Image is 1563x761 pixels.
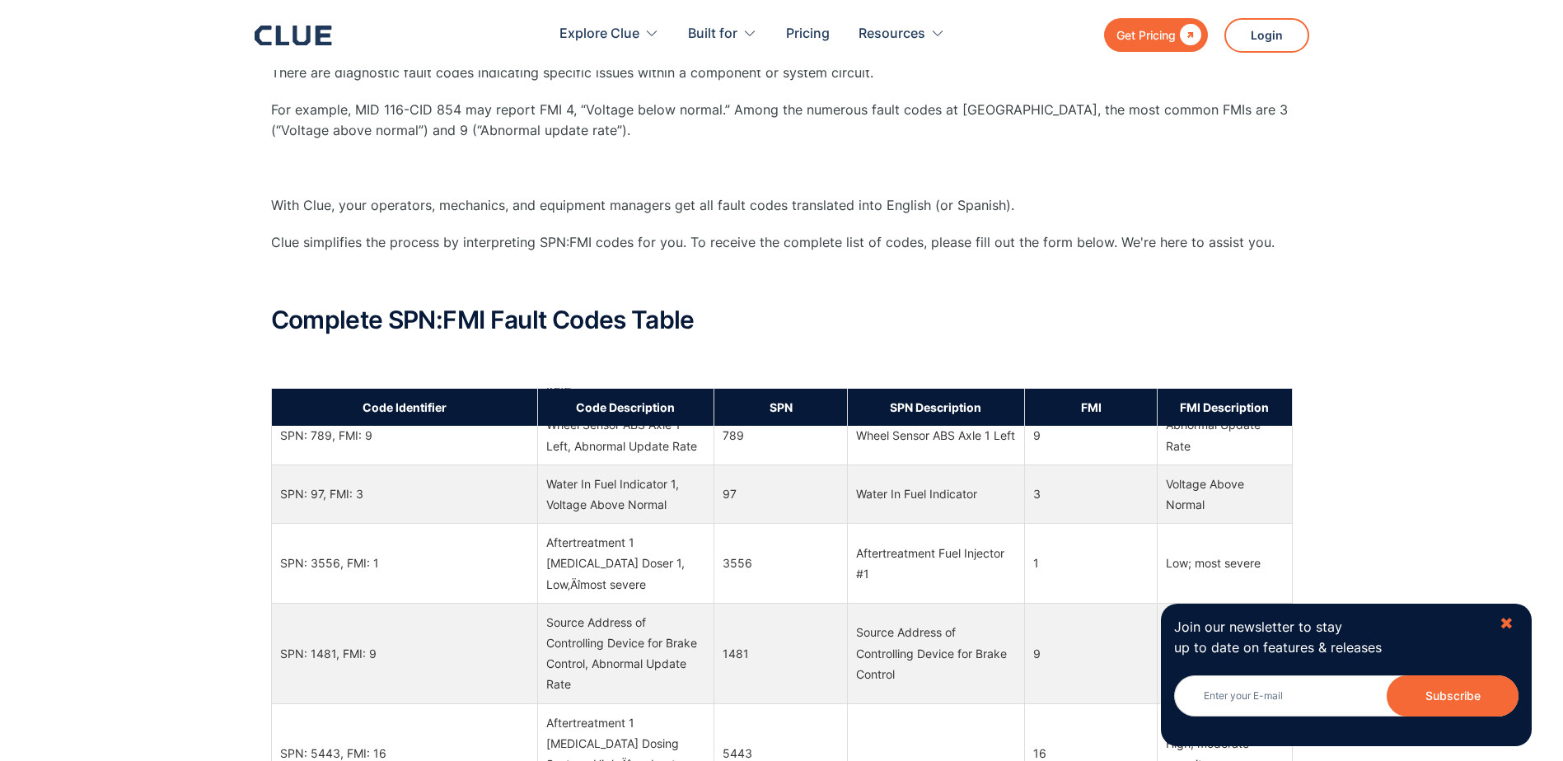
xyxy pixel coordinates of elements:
div: Aftertreatment Fuel Injector #1 [856,543,1016,584]
div: Built for [688,8,737,60]
div: Aftertreatment 1 [MEDICAL_DATA] Doser 1, Low‚Äîmost severe [546,532,706,595]
td: SPN: 1481, FMI: 9 [271,603,537,703]
h2: Complete SPN:FMI Fault Codes Table [271,306,1293,334]
div: Voltage Above Normal [1166,474,1283,515]
div: Get Pricing [1116,25,1176,45]
p: For example, MID 116-CID 854 may report FMI 4, “Voltage below normal.” Among the numerous fault c... [271,100,1293,141]
div: Abnormal Update Rate [1166,414,1283,455]
td: 9 [1024,406,1158,465]
div: Water In Fuel Indicator [856,483,1016,504]
div: Source Address of Controlling Device for Brake Control, Abnormal Update Rate [546,612,706,695]
th: SPN Description [847,388,1024,426]
th: FMI [1024,388,1158,426]
td: 3556 [714,524,848,604]
input: Enter your E-mail [1174,675,1519,717]
td: 1481 [714,603,848,703]
div: Water In Fuel Indicator 1, Voltage Above Normal [546,474,706,515]
th: Code Identifier [271,388,537,426]
div: ✖ [1500,614,1514,634]
p: Clue simplifies the process by interpreting SPN:FMI codes for you. To receive the complete list o... [271,232,1293,253]
div: Explore Clue [559,8,639,60]
input: Subscribe [1387,675,1519,717]
td: SPN: 3556, FMI: 1 [271,524,537,604]
th: Code Description [537,388,714,426]
td: SPN: 789, FMI: 9 [271,406,537,465]
td: 3 [1024,465,1158,523]
div: Explore Clue [559,8,659,60]
div: Wheel Sensor ABS Axle 1 Left, Abnormal Update Rate [546,414,706,455]
div: Resources [859,8,945,60]
td: 9 [1024,603,1158,703]
form: Newsletter [1174,675,1519,733]
th: SPN [714,388,848,426]
th: FMI Description [1158,388,1292,426]
td: 97 [714,465,848,523]
a: Get Pricing [1104,18,1208,52]
p: ‍ [271,350,1293,371]
div: Source Address of Controlling Device for Brake Control [856,622,1016,684]
p: Join our newsletter to stay up to date on features & releases [1174,617,1484,658]
a: Login [1224,18,1309,53]
div: Built for [688,8,757,60]
p: ‍ [271,158,1293,179]
td: SPN: 97, FMI: 3 [271,465,537,523]
div: Resources [859,8,925,60]
p: ‍ [271,269,1293,290]
td: 1 [1024,524,1158,604]
div:  [1176,25,1201,45]
a: Pricing [786,8,830,60]
td: Low; most severe [1158,524,1292,604]
td: 789 [714,406,848,465]
p: There are diagnostic fault codes indicating specific issues within a component or system circuit. [271,63,1293,83]
p: With Clue, your operators, mechanics, and equipment managers get all fault codes translated into ... [271,195,1293,216]
div: Wheel Sensor ABS Axle 1 Left [856,425,1016,446]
